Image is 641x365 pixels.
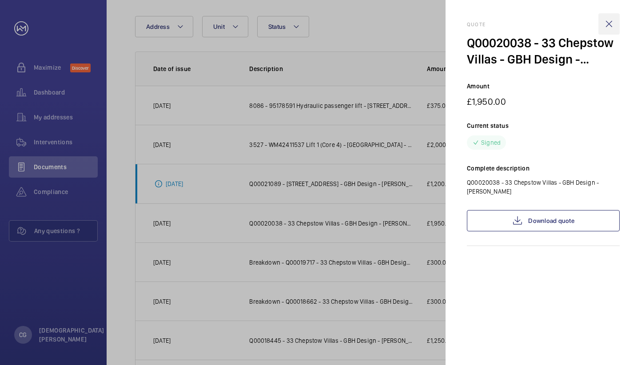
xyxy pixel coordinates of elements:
a: Download quote [467,210,620,231]
p: Q00020038 - 33 Chepstow Villas - GBH Design - [PERSON_NAME] [467,178,620,196]
p: Complete description [467,164,620,173]
div: Q00020038 - 33 Chepstow Villas - GBH Design - [PERSON_NAME] [467,35,620,67]
h2: Quote [467,21,620,28]
p: Amount [467,82,620,91]
p: Current status [467,121,620,130]
p: Signed [481,138,501,147]
p: £1,950.00 [467,96,620,107]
